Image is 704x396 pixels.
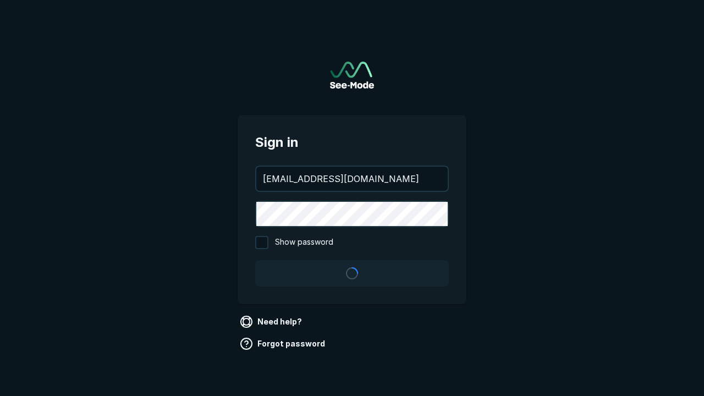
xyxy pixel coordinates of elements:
a: Go to sign in [330,62,374,89]
img: See-Mode Logo [330,62,374,89]
input: your@email.com [256,167,448,191]
span: Show password [275,236,333,249]
a: Need help? [238,313,306,331]
span: Sign in [255,133,449,152]
a: Forgot password [238,335,329,353]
